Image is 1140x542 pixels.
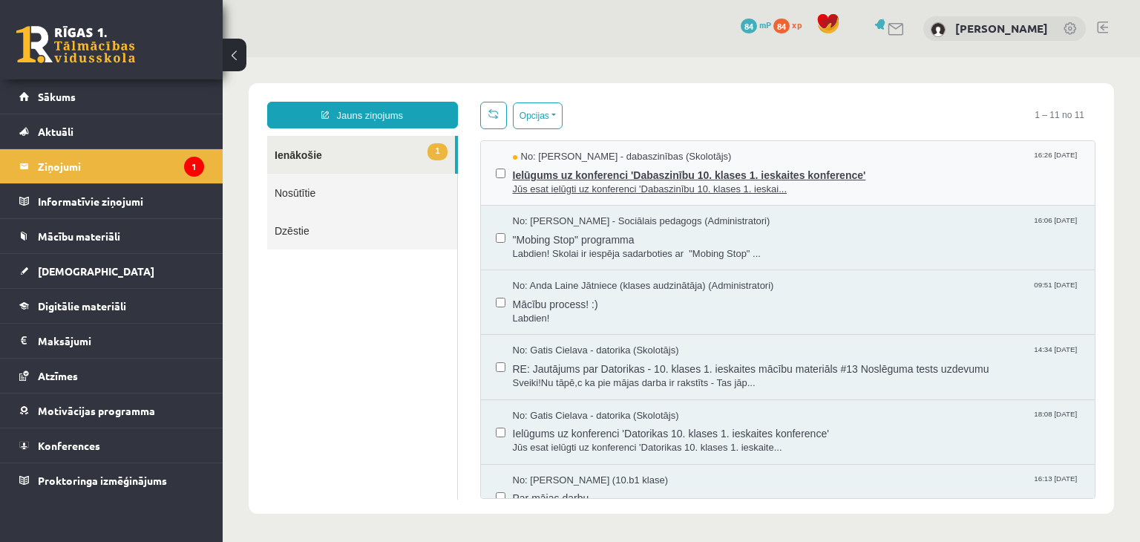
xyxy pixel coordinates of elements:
span: No: Gatis Cielava - datorika (Skolotājs) [290,352,456,366]
legend: Ziņojumi [38,149,204,183]
span: 18:08 [DATE] [808,352,857,363]
span: 16:13 [DATE] [808,417,857,428]
a: Nosūtītie [45,117,235,154]
a: No: [PERSON_NAME] - Sociālais pedagogs (Administratori) 16:06 [DATE] "Mobing Stop" programma Labd... [290,157,858,203]
span: Labdien! [290,255,858,269]
span: 14:34 [DATE] [808,287,857,298]
a: No: [PERSON_NAME] (10.b1 klase) 16:13 [DATE] Par mājas darbu. [290,417,858,463]
span: 09:51 [DATE] [808,222,857,233]
span: "Mobing Stop" programma [290,172,858,190]
a: Motivācijas programma [19,394,204,428]
span: Ielūgums uz konferenci 'Dabaszinību 10. klases 1. ieskaites konference' [290,107,858,125]
a: Atzīmes [19,359,204,393]
span: mP [759,19,771,30]
a: Informatīvie ziņojumi [19,184,204,218]
span: Sākums [38,90,76,103]
span: Ielūgums uz konferenci 'Datorikas 10. klases 1. ieskaites konference' [290,365,858,384]
span: [DEMOGRAPHIC_DATA] [38,264,154,278]
span: 1 [205,86,224,103]
span: Aktuāli [38,125,73,138]
a: Konferences [19,428,204,463]
legend: Maksājumi [38,324,204,358]
span: 84 [773,19,790,33]
span: No: Gatis Cielava - datorika (Skolotājs) [290,287,456,301]
a: Sākums [19,79,204,114]
span: Labdien! Skolai ir iespēja sadarboties ar "Mobing Stop" ... [290,190,858,204]
span: Mācību process! :) [290,236,858,255]
span: Mācību materiāli [38,229,120,243]
span: Digitālie materiāli [38,299,126,313]
i: 1 [184,157,204,177]
span: No: [PERSON_NAME] - dabaszinības (Skolotājs) [290,93,509,107]
span: Motivācijas programma [38,404,155,417]
legend: Informatīvie ziņojumi [38,184,204,218]
a: Aktuāli [19,114,204,148]
span: Sveiki!Nu tāpē,c ka pie mājas darba ir rakstīts - Tas jāp... [290,319,858,333]
a: Proktoringa izmēģinājums [19,463,204,497]
img: Raivo Jurciks [931,22,946,37]
a: No: [PERSON_NAME] - dabaszinības (Skolotājs) 16:26 [DATE] Ielūgums uz konferenci 'Dabaszinību 10.... [290,93,858,139]
span: No: Anda Laine Jātniece (klases audzinātāja) (Administratori) [290,222,551,236]
span: No: [PERSON_NAME] - Sociālais pedagogs (Administratori) [290,157,548,172]
span: Par mājas darbu. [290,430,858,448]
span: 16:06 [DATE] [808,157,857,169]
a: [PERSON_NAME] [955,21,1048,36]
span: Jūs esat ielūgti uz konferenci 'Datorikas 10. klases 1. ieskaite... [290,384,858,398]
a: No: Gatis Cielava - datorika (Skolotājs) 18:08 [DATE] Ielūgums uz konferenci 'Datorikas 10. klase... [290,352,858,398]
a: [DEMOGRAPHIC_DATA] [19,254,204,288]
a: No: Anda Laine Jātniece (klases audzinātāja) (Administratori) 09:51 [DATE] Mācību process! :) Lab... [290,222,858,268]
span: No: [PERSON_NAME] (10.b1 klase) [290,417,446,431]
button: Opcijas [290,45,340,72]
a: Jauns ziņojums [45,45,235,71]
span: Jūs esat ielūgti uz konferenci 'Dabaszinību 10. klases 1. ieskai... [290,125,858,140]
span: 16:26 [DATE] [808,93,857,104]
a: 1Ienākošie [45,79,232,117]
a: Maksājumi [19,324,204,358]
span: Konferences [38,439,100,452]
a: Ziņojumi1 [19,149,204,183]
a: No: Gatis Cielava - datorika (Skolotājs) 14:34 [DATE] RE: Jautājums par Datorikas - 10. klases 1.... [290,287,858,333]
a: 84 mP [741,19,771,30]
a: Rīgas 1. Tālmācības vidusskola [16,26,135,63]
span: Atzīmes [38,369,78,382]
a: 84 xp [773,19,809,30]
span: RE: Jautājums par Datorikas - 10. klases 1. ieskaites mācību materiāls #13 Noslēguma tests uzdevumu [290,301,858,319]
span: xp [792,19,802,30]
span: 1 – 11 no 11 [801,45,873,71]
span: 84 [741,19,757,33]
a: Dzēstie [45,154,235,192]
a: Digitālie materiāli [19,289,204,323]
span: Proktoringa izmēģinājums [38,474,167,487]
a: Mācību materiāli [19,219,204,253]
